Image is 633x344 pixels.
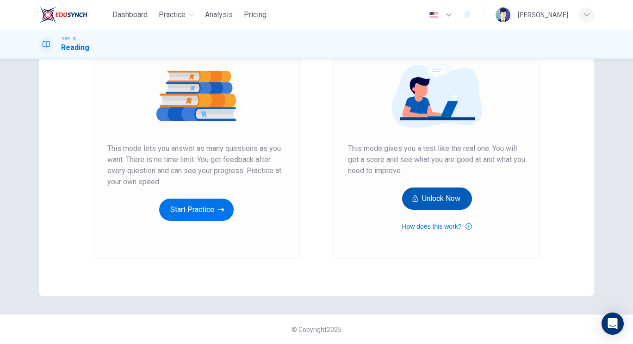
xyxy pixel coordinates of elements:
img: EduSynch logo [39,6,87,24]
div: [PERSON_NAME] [518,9,568,20]
div: Open Intercom Messenger [602,313,624,335]
span: This mode gives you a test like the real one. You will get a score and see what you are good at a... [348,143,526,176]
h1: Reading [61,42,89,53]
img: en [428,12,440,19]
button: Analysis [201,6,236,23]
a: EduSynch logo [39,6,109,24]
span: TOEFL® [61,36,76,42]
span: Pricing [244,9,267,20]
img: Profile picture [496,7,510,22]
span: This mode lets you answer as many questions as you want. There is no time limit. You get feedback... [107,143,285,188]
button: Start Practice [159,199,234,221]
span: Dashboard [112,9,148,20]
button: Dashboard [109,6,151,23]
span: © Copyright 2025 [292,326,341,333]
button: Pricing [240,6,270,23]
span: Analysis [205,9,233,20]
button: Unlock Now [402,188,472,210]
button: How does this work? [402,221,472,232]
button: Practice [155,6,198,23]
span: Practice [159,9,186,20]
